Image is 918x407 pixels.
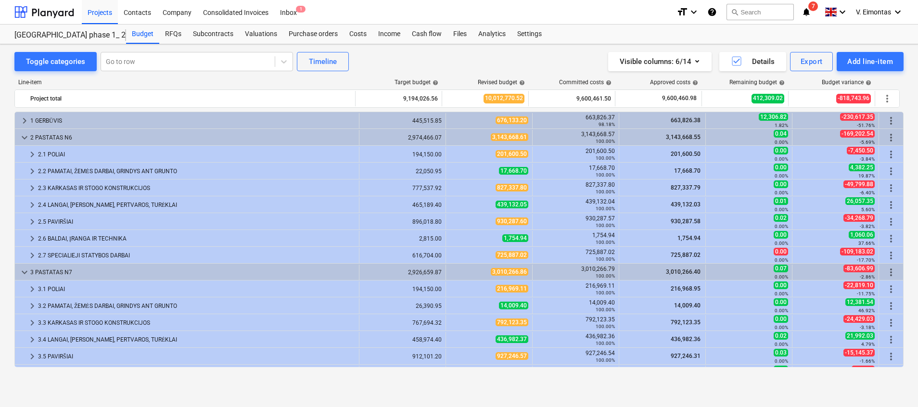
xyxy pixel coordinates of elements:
[496,217,528,225] span: 930,287.60
[801,55,823,68] div: Export
[363,235,442,242] div: 2,815.00
[774,231,788,239] span: 0.00
[774,315,788,323] span: 0.00
[857,291,875,296] small: -11.75%
[690,80,698,86] span: help
[38,147,355,162] div: 2.1 POLIAI
[790,52,833,71] button: Export
[858,173,875,178] small: 19.87%
[472,25,511,44] div: Analytics
[885,182,897,194] span: More actions
[840,248,875,255] span: -109,183.02
[496,352,528,360] span: 927,246.57
[363,168,442,175] div: 22,050.95
[536,316,615,330] div: 792,123.35
[26,233,38,244] span: keyboard_arrow_right
[774,164,788,171] span: 0.00
[774,130,788,138] span: 0.04
[126,25,159,44] div: Budget
[670,184,701,191] span: 827,337.79
[536,367,615,380] div: 2,988.77
[840,130,875,138] span: -169,202.54
[363,336,442,343] div: 458,974.40
[30,113,355,128] div: 1 GERBŪVIS
[775,123,788,128] small: 1.82%
[536,282,615,296] div: 216,969.11
[14,30,115,40] div: [GEOGRAPHIC_DATA] phase 1_ 2901836/2901811
[26,165,38,177] span: keyboard_arrow_right
[885,267,897,278] span: More actions
[363,218,442,225] div: 896,018.80
[596,290,615,295] small: 100.00%
[536,299,615,313] div: 14,009.40
[26,182,38,194] span: keyboard_arrow_right
[496,184,528,191] span: 827,337.80
[363,202,442,208] div: 465,189.40
[860,140,875,145] small: -5.69%
[861,342,875,347] small: 4.79%
[670,218,701,225] span: 930,287.58
[596,240,615,245] small: 100.00%
[852,366,875,373] span: -173.77
[596,223,615,228] small: 100.00%
[38,180,355,196] div: 2.3 KARKASAS IR STOGO KONSTRUKCIJOS
[499,302,528,309] span: 14,009.40
[845,197,875,205] span: 26,057.35
[775,140,788,145] small: 0.00%
[283,25,344,44] div: Purchase orders
[38,197,355,213] div: 2.4 LANGAI, [PERSON_NAME], PERTVAROS, TURĖKLAI
[26,199,38,211] span: keyboard_arrow_right
[885,132,897,143] span: More actions
[860,224,875,229] small: -3.82%
[536,266,615,279] div: 3,010,266.79
[363,303,442,309] div: 26,390.95
[496,201,528,208] span: 439,132.05
[847,147,875,154] span: -7,450.50
[860,156,875,162] small: -3.84%
[665,268,701,275] span: 3,010,266.40
[837,52,904,71] button: Add line-item
[843,315,875,323] span: -24,429.03
[596,324,615,329] small: 100.00%
[502,234,528,242] span: 1,754.94
[885,351,897,362] span: More actions
[491,133,528,141] span: 3,143,668.61
[26,283,38,295] span: keyboard_arrow_right
[676,235,701,242] span: 1,754.94
[885,216,897,228] span: More actions
[26,250,38,261] span: keyboard_arrow_right
[774,298,788,306] span: 0.00
[38,164,355,179] div: 2.2 PAMATAI, ŽEMĖS DARBAI, GRINDYS ANT GRUNTO
[843,265,875,272] span: -83,606.99
[30,91,351,106] div: Project total
[19,132,30,143] span: keyboard_arrow_down
[517,80,525,86] span: help
[719,52,786,71] button: Details
[670,319,701,326] span: 792,123.35
[187,25,239,44] a: Subcontracts
[536,181,615,195] div: 827,337.80
[344,25,372,44] a: Costs
[511,25,548,44] a: Settings
[431,80,438,86] span: help
[406,25,447,44] a: Cash flow
[363,269,442,276] div: 2,926,659.87
[670,285,701,292] span: 216,968.95
[670,117,701,124] span: 663,826.38
[596,256,615,262] small: 100.00%
[596,172,615,178] small: 100.00%
[775,325,788,330] small: 0.00%
[860,325,875,330] small: -3.18%
[499,167,528,175] span: 17,668.70
[885,165,897,177] span: More actions
[774,248,788,255] span: 0.00
[596,341,615,346] small: 100.00%
[885,115,897,127] span: More actions
[885,300,897,312] span: More actions
[729,79,785,86] div: Remaining budget
[159,25,187,44] a: RFQs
